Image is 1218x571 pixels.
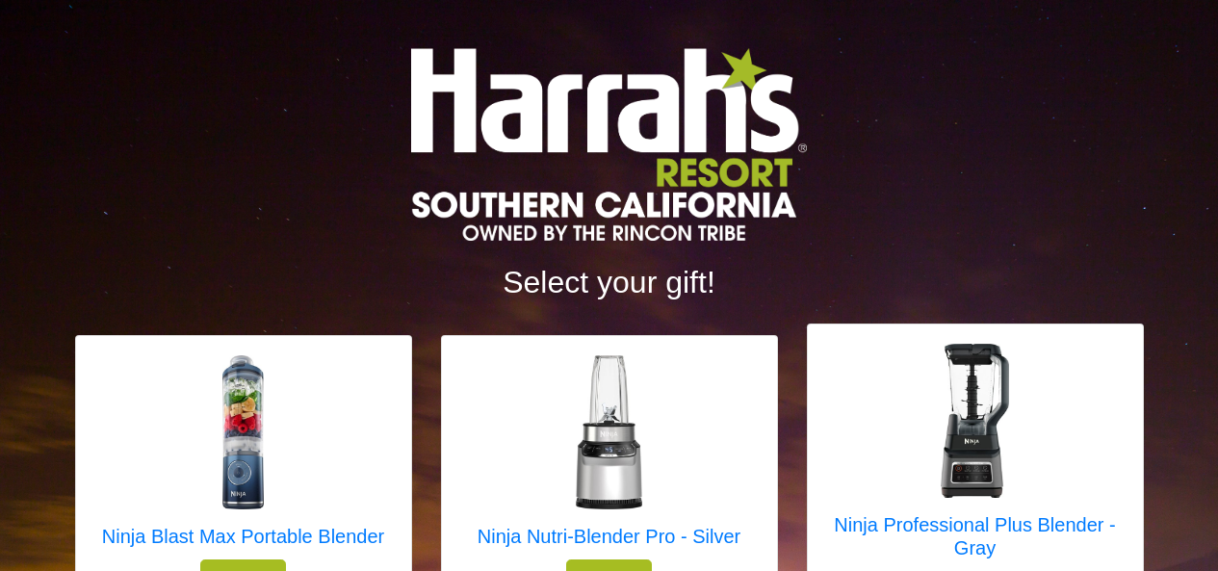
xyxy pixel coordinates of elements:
h5: Ninja Professional Plus Blender - Gray [827,513,1124,559]
a: Ninja Nutri-Blender Pro - Silver Ninja Nutri-Blender Pro - Silver [478,355,740,559]
h5: Ninja Nutri-Blender Pro - Silver [478,525,740,548]
h2: Select your gift! [75,264,1144,300]
img: Ninja Professional Plus Blender - Gray [898,344,1052,498]
img: Ninja Nutri-Blender Pro - Silver [531,355,686,509]
a: Ninja Blast Max Portable Blender Ninja Blast Max Portable Blender [102,355,384,559]
h5: Ninja Blast Max Portable Blender [102,525,384,548]
img: Logo [411,48,806,241]
img: Ninja Blast Max Portable Blender [166,355,320,509]
a: Ninja Professional Plus Blender - Gray Ninja Professional Plus Blender - Gray [827,344,1124,571]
